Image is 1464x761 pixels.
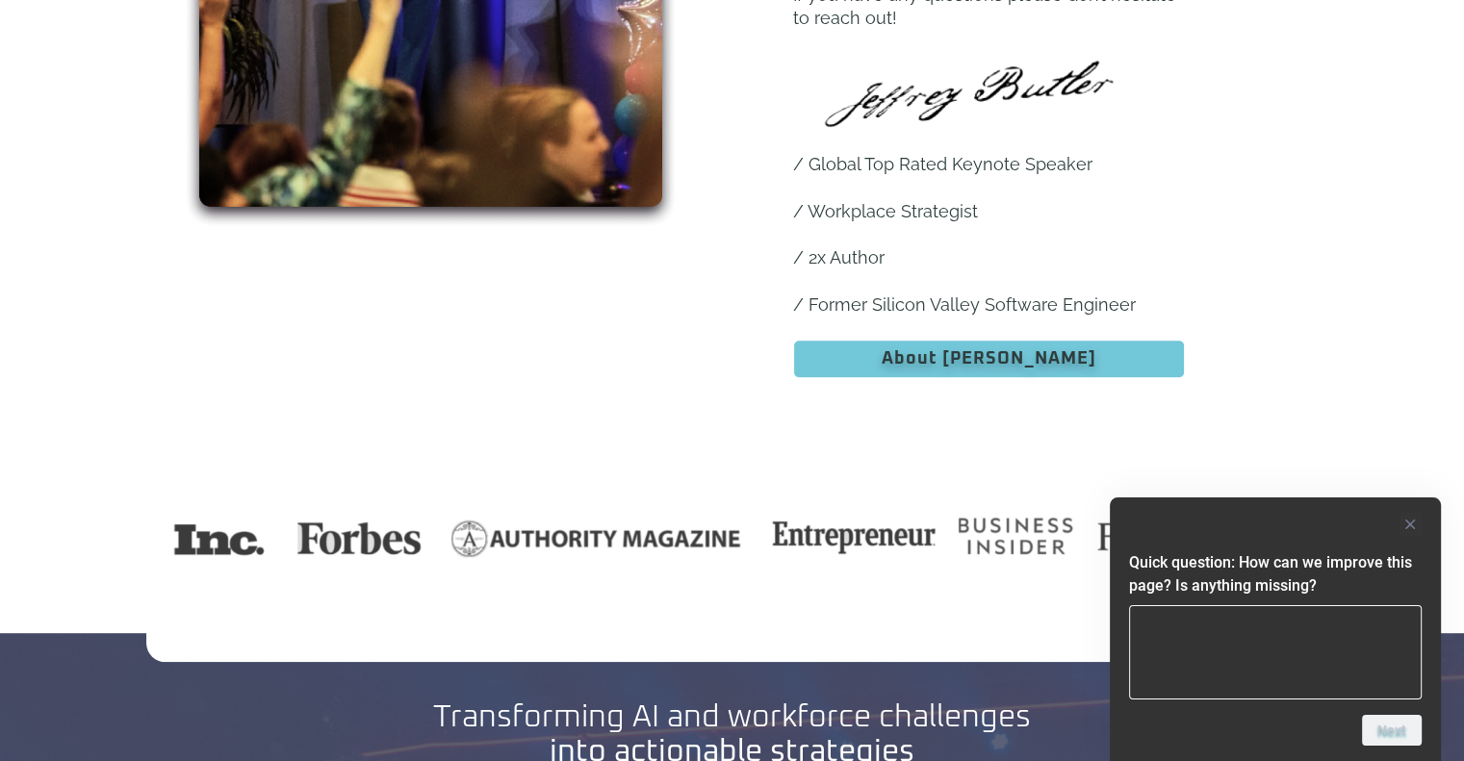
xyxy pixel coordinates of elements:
button: Hide survey [1399,513,1422,536]
div: Quick question: How can we improve this page? Is anything missing? [1129,513,1422,746]
h2: Quick question: How can we improve this page? Is anything missing? [1129,551,1422,597]
p: / 2x Author [793,246,1185,269]
p: / Former Silicon Valley Software Engineer [793,293,1185,317]
a: About [PERSON_NAME] [793,340,1185,378]
textarea: Quick question: How can we improve this page? Is anything missing? [1129,605,1422,699]
button: Next question [1362,715,1422,746]
p: / Workplace Strategist [793,200,1185,223]
span: About [PERSON_NAME] [882,350,1096,368]
p: / Global Top Rated Keynote Speaker [793,153,1185,176]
